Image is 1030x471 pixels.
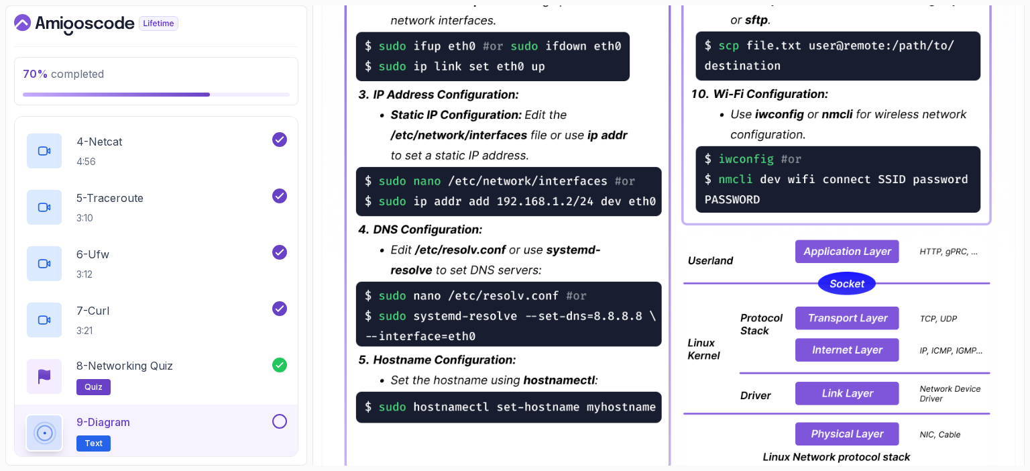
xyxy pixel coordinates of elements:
button: 8-Networking Quizquiz [25,358,287,395]
a: Dashboard [14,14,209,36]
span: quiz [84,382,103,392]
p: 8 - Networking Quiz [76,358,173,374]
button: 6-Ufw3:12 [25,245,287,282]
button: 4-Netcat4:56 [25,132,287,170]
p: 3:21 [76,324,109,337]
button: 9-DiagramText [25,414,287,452]
p: 4:56 [76,155,122,168]
p: 9 - Diagram [76,414,130,430]
span: 70 % [23,67,48,81]
p: 5 - Traceroute [76,190,144,206]
p: 3:10 [76,211,144,225]
span: completed [23,67,104,81]
p: 6 - Ufw [76,246,109,262]
p: 4 - Netcat [76,134,122,150]
button: 5-Traceroute3:10 [25,189,287,226]
span: Text [84,438,103,449]
button: 7-Curl3:21 [25,301,287,339]
p: 7 - Curl [76,303,109,319]
p: 3:12 [76,268,109,281]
